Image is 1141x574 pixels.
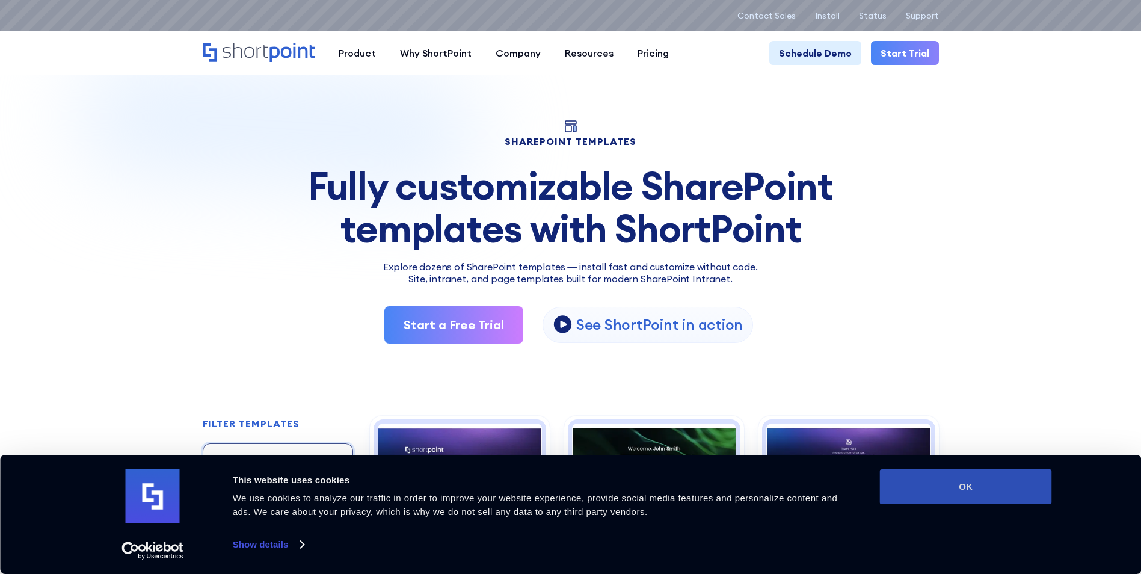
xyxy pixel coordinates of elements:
[233,535,304,554] a: Show details
[553,41,626,65] a: Resources
[100,542,205,560] a: Usercentrics Cookiebot - opens in a new window
[203,419,300,428] div: FILTER TEMPLATES
[565,46,614,60] div: Resources
[484,41,553,65] a: Company
[388,41,484,65] a: Why ShortPoint
[203,274,939,285] h2: Site, intranet, and page templates built for modern SharePoint Intranet.
[378,424,542,547] img: Intranet Layout 2 – SharePoint Homepage Design: Modern homepage for news, tools, people, and events.
[496,46,541,60] div: Company
[203,259,939,274] p: Explore dozens of SharePoint templates — install fast and customize without code.
[126,469,180,523] img: logo
[638,46,669,60] div: Pricing
[766,424,930,547] img: Team Hub 4 – SharePoint Employee Portal Template: Employee portal for people, calendar, skills, a...
[543,307,753,343] a: open lightbox
[572,424,736,547] img: Intranet Layout 6 – SharePoint Homepage Design: Personalized intranet homepage for search, news, ...
[203,165,939,250] div: Fully customizable SharePoint templates with ShortPoint
[880,469,1052,504] button: OK
[327,41,388,65] a: Product
[924,434,1141,574] div: Widget de chat
[339,46,376,60] div: Product
[924,434,1141,574] iframe: Chat Widget
[859,11,887,20] a: Status
[233,473,853,487] div: This website uses cookies
[769,41,861,65] a: Schedule Demo
[576,315,743,334] p: See ShortPoint in action
[233,493,838,517] span: We use cookies to analyze our traffic in order to improve your website experience, provide social...
[400,46,472,60] div: Why ShortPoint
[906,11,939,20] a: Support
[815,11,840,20] a: Install
[737,11,796,20] a: Contact Sales
[203,43,315,63] a: Home
[626,41,681,65] a: Pricing
[384,306,523,344] a: Start a Free Trial
[871,41,939,65] a: Start Trial
[203,443,353,476] input: search all templates
[203,137,939,146] h1: SHAREPOINT TEMPLATES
